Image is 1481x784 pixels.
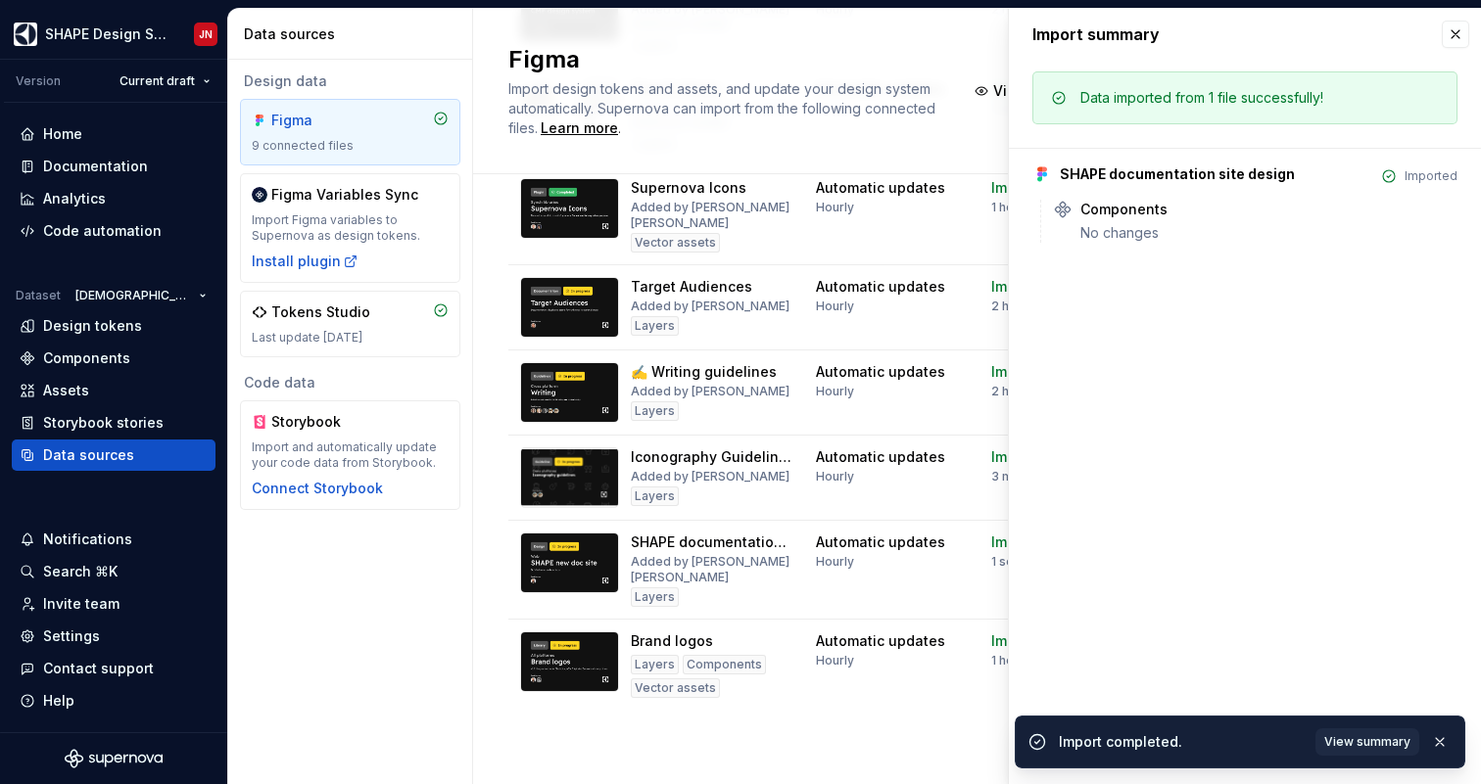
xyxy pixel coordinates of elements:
div: Added by [PERSON_NAME] [PERSON_NAME] [631,200,792,231]
div: 1 hour ago [991,653,1051,669]
div: Imported [1405,168,1457,184]
div: Tokens Studio [271,302,370,322]
a: StorybookImport and automatically update your code data from Storybook.Connect Storybook [240,400,460,510]
div: Code automation [43,221,162,241]
div: Layers [631,316,679,336]
div: Help [43,691,74,711]
div: Components [43,348,130,368]
div: 1 second ago [991,554,1069,570]
div: Vector assets [631,233,720,253]
button: Current draft [111,68,219,95]
a: Analytics [12,183,215,214]
div: 1 hour ago [991,200,1051,215]
div: Iconography Guidelines [631,447,792,467]
div: 2 hours ago [991,299,1061,314]
div: No changes [1080,223,1457,243]
span: Current draft [119,73,195,89]
button: [DEMOGRAPHIC_DATA] [67,282,215,309]
button: View summary [965,73,1106,109]
div: Analytics [43,189,106,208]
span: View summary [1324,734,1410,750]
a: Data sources [12,439,215,471]
div: Last update [DATE] [252,330,449,346]
div: Search ⌘K [43,562,118,581]
div: Added by [PERSON_NAME] [631,384,789,399]
a: Tokens StudioLast update [DATE] [240,291,460,357]
div: Home [43,124,82,144]
button: Connect Storybook [252,479,383,498]
div: Figma [271,111,365,130]
div: Layers [631,401,679,421]
svg: Supernova Logo [65,749,163,768]
div: Assets [43,381,89,400]
div: Target Audiences [631,277,752,297]
span: View summary [993,81,1093,101]
div: Added by [PERSON_NAME] [631,299,789,314]
div: 3 minutes ago [991,469,1074,484]
div: 9 connected files [252,138,449,154]
a: Design tokens [12,310,215,342]
button: Notifications [12,524,215,555]
div: Import successful [991,178,1114,198]
a: Documentation [12,151,215,182]
a: Home [12,118,215,150]
div: Hourly [816,469,854,484]
div: Vector assets [631,678,720,698]
div: Brand logos [631,631,713,651]
div: Design tokens [43,316,142,336]
div: Design data [240,71,460,91]
div: ✍️ Writing guidelines [631,362,777,382]
div: SHAPE documentation site design [1060,164,1295,184]
a: Figma Variables SyncImport Figma variables to Supernova as design tokens.Install plugin [240,173,460,283]
div: Hourly [816,653,854,669]
div: SHAPE Design System [45,24,170,44]
div: Install plugin [252,252,358,271]
div: SHAPE documentation site design [631,532,792,552]
a: Code automation [12,215,215,247]
div: Automatic updates [816,631,945,651]
h2: Figma [508,44,941,75]
div: Hourly [816,200,854,215]
div: Import successful [991,631,1114,651]
div: Automatic updates [816,532,945,552]
div: Notifications [43,530,132,549]
div: Documentation [43,157,148,176]
a: Assets [12,375,215,406]
div: Hourly [816,554,854,570]
span: Import design tokens and assets, and update your design system automatically. Supernova can impor... [508,80,939,136]
div: Dataset [16,288,61,303]
span: . [538,121,621,136]
div: JN [199,26,213,42]
a: Figma9 connected files [240,99,460,165]
div: Automatic updates [816,447,945,467]
div: Added by [PERSON_NAME] [631,469,789,484]
a: Learn more [541,118,618,138]
div: Import summary [1032,23,1160,46]
div: Automatic updates [816,362,945,382]
div: Import and automatically update your code data from Storybook. [252,439,449,471]
div: Components [683,655,766,674]
button: View summary [1315,728,1419,756]
div: Automatic updates [816,277,945,297]
span: [DEMOGRAPHIC_DATA] [75,288,191,303]
div: Import Figma variables to Supernova as design tokens. [252,212,449,244]
div: Data imported from 1 file successfully! [1080,88,1323,108]
div: Layers [631,587,679,607]
div: Import successful [991,447,1114,467]
a: Storybook stories [12,407,215,438]
div: Storybook stories [43,413,164,433]
a: Components [12,343,215,374]
div: Layers [631,486,679,506]
div: Layers [631,655,679,674]
div: Figma Variables Sync [271,185,418,205]
div: Added by [PERSON_NAME] [PERSON_NAME] [631,554,792,585]
div: Data sources [43,445,134,465]
button: Help [12,685,215,716]
div: Settings [43,626,100,646]
div: Components [1080,200,1168,219]
div: Contact support [43,659,154,678]
img: 1131f18f-9b94-42a4-847a-eabb54481545.png [14,23,37,46]
div: Import completed. [1059,732,1304,752]
div: Supernova Icons [631,178,746,198]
